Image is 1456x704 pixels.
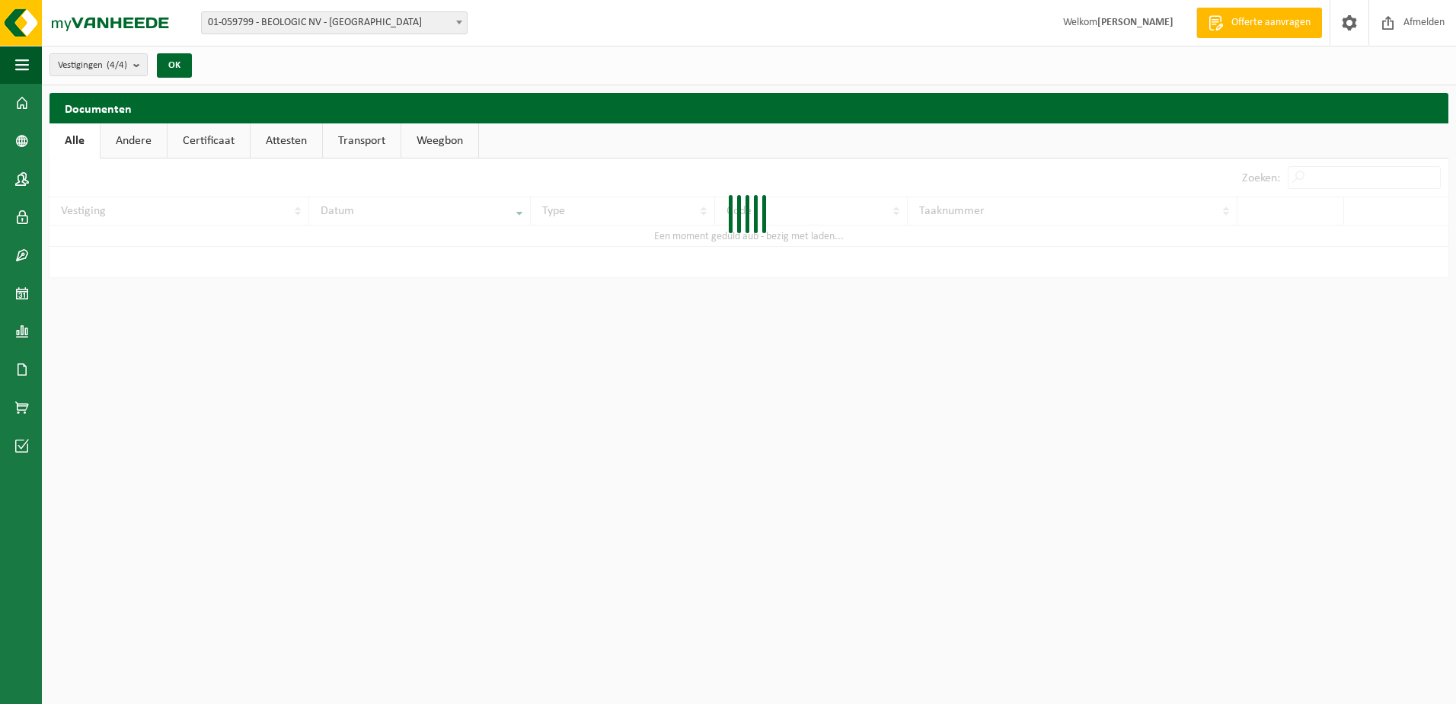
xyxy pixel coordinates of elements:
span: 01-059799 - BEOLOGIC NV - SINT-DENIJS [202,12,467,34]
span: Vestigingen [58,54,127,77]
button: OK [157,53,192,78]
a: Certificaat [168,123,250,158]
a: Transport [323,123,401,158]
a: Weegbon [401,123,478,158]
a: Attesten [251,123,322,158]
span: Offerte aanvragen [1228,15,1314,30]
h2: Documenten [49,93,1448,123]
a: Alle [49,123,100,158]
strong: [PERSON_NAME] [1097,17,1173,28]
count: (4/4) [107,60,127,70]
span: 01-059799 - BEOLOGIC NV - SINT-DENIJS [201,11,468,34]
button: Vestigingen(4/4) [49,53,148,76]
a: Andere [101,123,167,158]
a: Offerte aanvragen [1196,8,1322,38]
